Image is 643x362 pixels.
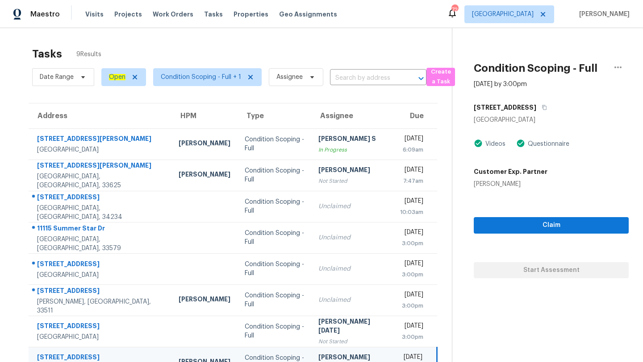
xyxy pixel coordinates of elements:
[37,204,164,222] div: [GEOGRAPHIC_DATA], [GEOGRAPHIC_DATA], 34234
[245,229,304,247] div: Condition Scoping - Full
[400,208,423,217] div: 10:03am
[400,239,423,248] div: 3:00pm
[451,5,458,14] div: 72
[318,165,386,177] div: [PERSON_NAME]
[400,321,423,333] div: [DATE]
[37,172,164,190] div: [GEOGRAPHIC_DATA], [GEOGRAPHIC_DATA], 33625
[400,259,423,270] div: [DATE]
[29,103,171,128] th: Address
[400,145,423,154] div: 6:09am
[37,333,164,341] div: [GEOGRAPHIC_DATA]
[400,333,423,341] div: 3:00pm
[245,135,304,153] div: Condition Scoping - Full
[474,167,547,176] h5: Customer Exp. Partner
[238,103,311,128] th: Type
[525,140,569,148] div: Questionnaire
[483,140,505,148] div: Videos
[426,68,455,86] button: Create a Task
[311,103,393,128] th: Assignee
[279,10,337,19] span: Geo Assignments
[474,103,536,112] h5: [STREET_ADDRESS]
[400,134,423,145] div: [DATE]
[37,259,164,271] div: [STREET_ADDRESS]
[245,197,304,215] div: Condition Scoping - Full
[318,233,386,242] div: Unclaimed
[40,73,74,82] span: Date Range
[474,80,527,89] div: [DATE] by 3:00pm
[171,103,238,128] th: HPM
[400,177,423,185] div: 7:47am
[179,295,230,306] div: [PERSON_NAME]
[245,166,304,184] div: Condition Scoping - Full
[400,197,423,208] div: [DATE]
[400,228,423,239] div: [DATE]
[76,50,101,59] span: 9 Results
[400,165,423,177] div: [DATE]
[37,193,164,204] div: [STREET_ADDRESS]
[234,10,268,19] span: Properties
[318,264,386,273] div: Unclaimed
[576,10,630,19] span: [PERSON_NAME]
[415,72,427,85] button: Open
[37,297,164,315] div: [PERSON_NAME], [GEOGRAPHIC_DATA], 33511
[85,10,104,19] span: Visits
[536,99,548,115] button: Copy Address
[318,177,386,185] div: Not Started
[318,317,386,337] div: [PERSON_NAME][DATE]
[474,64,597,73] h2: Condition Scoping - Full
[318,202,386,211] div: Unclaimed
[400,301,423,310] div: 3:00pm
[245,291,304,309] div: Condition Scoping - Full
[37,224,164,235] div: 11115 Summer Star Dr
[37,145,164,154] div: [GEOGRAPHIC_DATA]
[245,322,304,340] div: Condition Scoping - Full
[114,10,142,19] span: Projects
[474,115,629,124] div: [GEOGRAPHIC_DATA]
[179,170,230,181] div: [PERSON_NAME]
[37,235,164,253] div: [GEOGRAPHIC_DATA], [GEOGRAPHIC_DATA], 33579
[318,134,386,145] div: [PERSON_NAME] S
[37,134,164,145] div: [STREET_ADDRESS][PERSON_NAME]
[245,260,304,278] div: Condition Scoping - Full
[161,73,241,82] span: Condition Scoping - Full + 1
[318,296,386,304] div: Unclaimed
[153,10,193,19] span: Work Orders
[37,161,164,172] div: [STREET_ADDRESS][PERSON_NAME]
[109,74,125,80] ah_el_jm_1744035306855: Open
[330,71,401,85] input: Search by address
[37,271,164,280] div: [GEOGRAPHIC_DATA]
[276,73,303,82] span: Assignee
[474,139,483,148] img: Artifact Present Icon
[32,49,62,58] h2: Tasks
[30,10,60,19] span: Maestro
[318,337,386,346] div: Not Started
[393,103,437,128] th: Due
[472,10,534,19] span: [GEOGRAPHIC_DATA]
[400,270,423,279] div: 3:00pm
[431,67,451,87] span: Create a Task
[179,139,230,150] div: [PERSON_NAME]
[37,286,164,297] div: [STREET_ADDRESS]
[204,11,223,17] span: Tasks
[318,145,386,154] div: In Progress
[516,139,525,148] img: Artifact Present Icon
[481,220,622,231] span: Claim
[474,217,629,234] button: Claim
[37,321,164,333] div: [STREET_ADDRESS]
[474,180,547,189] div: [PERSON_NAME]
[400,290,423,301] div: [DATE]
